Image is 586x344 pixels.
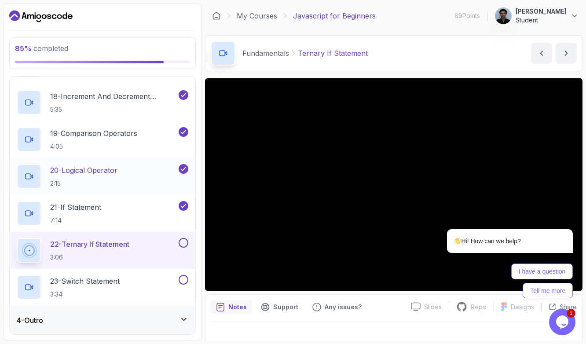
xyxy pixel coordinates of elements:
p: 23 - Switch Statement [50,276,120,286]
p: Designs [511,303,534,311]
button: Support button [256,300,304,314]
p: Ternary If Statement [298,48,368,59]
p: Support [273,303,298,311]
button: 22-Ternary If Statement3:06 [17,238,188,263]
p: 5:35 [50,105,177,114]
img: user profile image [495,7,512,24]
p: 22 - Ternary If Statement [50,239,129,249]
iframe: chat widget [419,150,577,304]
p: Any issues? [325,303,362,311]
iframe: chat widget [549,309,577,335]
button: 19-Comparison Operators4:05 [17,127,188,152]
p: 2:15 [50,179,117,188]
button: 18-Increment And Decrement Operators5:35 [17,90,188,115]
p: [PERSON_NAME] [516,7,567,16]
p: 20 - Logical Operator [50,165,117,176]
button: 23-Switch Statement3:34 [17,275,188,300]
p: 21 - If Statement [50,202,101,212]
p: 7:14 [50,216,101,225]
button: notes button [211,300,252,314]
p: 3:06 [50,253,129,262]
p: 4:05 [50,142,137,151]
button: previous content [531,43,552,64]
a: Dashboard [9,9,73,23]
span: 85 % [15,44,32,53]
p: Notes [228,303,247,311]
button: 4-Outro [10,306,195,334]
p: 19 - Comparison Operators [50,128,137,139]
p: Student [516,16,567,25]
button: Share [541,303,577,311]
p: Slides [424,303,442,311]
button: 20-Logical Operator2:15 [17,164,188,189]
button: user profile image[PERSON_NAME]Student [494,7,579,25]
p: 89 Points [454,11,480,20]
p: 3:34 [50,290,120,299]
span: completed [15,44,68,53]
button: 21-If Statement7:14 [17,201,188,226]
h3: 4 - Outro [17,315,43,326]
button: Feedback button [307,300,367,314]
p: Share [560,303,577,311]
p: 18 - Increment And Decrement Operators [50,91,177,102]
p: Repo [471,303,487,311]
p: Fundamentals [242,48,289,59]
a: My Courses [237,11,277,21]
a: Dashboard [212,11,221,20]
iframe: 22 - Ternary if statement [205,78,582,291]
button: next content [556,43,577,64]
p: Javascript for Beginners [293,11,376,21]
